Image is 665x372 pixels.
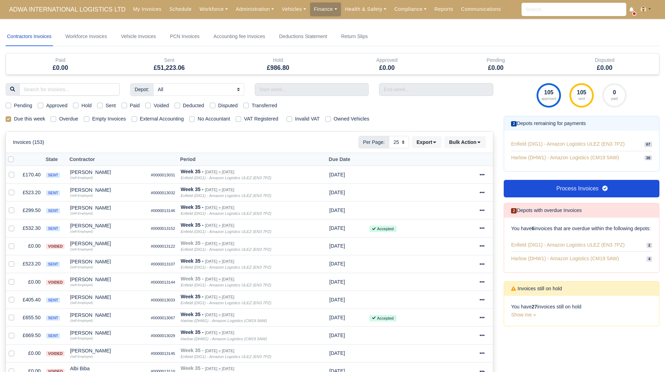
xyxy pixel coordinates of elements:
[70,223,145,228] div: [PERSON_NAME]
[379,83,493,96] input: End week...
[151,244,175,248] small: #0000013122
[340,27,369,46] a: Return Slips
[59,115,78,123] label: Overdue
[181,211,272,216] i: Enfield (DIG1) - Amazon Logistics ULEZ (EN3 7PZ)
[70,176,93,180] small: (Self-Employed)
[46,351,64,356] span: voided
[329,243,345,249] span: 1 day from now
[555,64,654,72] h5: £0.00
[334,115,369,123] label: Owned Vehicles
[511,121,517,126] span: 2
[183,102,204,110] label: Deducted
[412,136,444,148] div: Export
[20,291,43,309] td: £405.40
[11,64,110,72] h5: £0.00
[218,102,238,110] label: Disputed
[329,350,345,356] span: 1 day from now
[130,83,154,96] span: Depot:
[70,295,145,300] div: [PERSON_NAME]
[6,3,129,16] a: ADWA INTERNATIONAL LOGISTICS LTD
[644,142,652,147] span: 67
[329,190,345,195] span: 1 day from now
[181,222,204,228] strong: Week 35 -
[151,334,175,338] small: #0000013029
[369,226,396,232] small: Accepted
[390,2,430,16] a: Compliance
[70,337,93,340] small: (Self-Employed)
[181,319,267,323] i: Harlow (DHW1) - Amazon Logistics (CM19 5AW)
[181,355,272,359] i: Enfield (DIG1) - Amazon Logistics ULEZ (EN3 7PZ)
[511,238,652,252] a: Enfield (DIG1) - Amazon Logistics ULEZ (EN3 7PZ) 2
[6,2,129,16] span: ADWA INTERNATIONAL LOGISTICS LTD
[181,258,204,264] strong: Week 35 -
[67,153,148,166] th: Contractor
[205,277,234,282] small: [DATE] » [DATE]
[46,262,60,267] span: sent
[20,309,43,327] td: £655.50
[46,173,60,178] span: sent
[70,348,145,353] div: [PERSON_NAME]
[64,27,109,46] a: Workforce Invoices
[511,138,652,151] a: Enfield (DIG1) - Amazon Logistics ULEZ (EN3 7PZ) 67
[46,333,60,338] span: sent
[151,351,175,356] small: #0000013145
[46,208,60,213] span: sent
[81,102,91,110] label: Hold
[14,102,32,110] label: Pending
[46,244,64,249] span: voided
[70,188,145,192] div: [PERSON_NAME]
[205,330,234,335] small: [DATE] » [DATE]
[181,329,204,335] strong: Week 35 -
[20,237,43,255] td: £0.00
[181,194,272,198] i: Enfield (DIG1) - Amazon Logistics ULEZ (EN3 7PZ)
[151,262,175,266] small: #0000013107
[511,252,652,265] a: Harlow (DHW1) - Amazon Logistics (CM19 5AW) 4
[195,2,232,16] a: Workforce
[338,64,436,72] h5: £0.00
[511,207,582,213] h6: Depots with overdue Invoices
[70,366,145,371] div: Albi Biba
[129,2,165,16] a: My Invoices
[332,53,441,74] div: Approved
[205,366,234,371] small: [DATE] » [DATE]
[70,194,93,197] small: (Self-Employed)
[70,265,93,269] small: (Self-Employed)
[70,170,145,175] div: [PERSON_NAME]
[151,316,175,320] small: #0000013067
[13,139,44,145] h6: Invoices (153)
[178,153,327,166] th: Period
[70,330,145,335] div: [PERSON_NAME]
[151,298,175,302] small: #0000013033
[20,202,43,219] td: £299.50
[181,229,272,234] i: Enfield (DIG1) - Amazon Logistics ULEZ (EN3 7PZ)
[70,205,145,210] div: [PERSON_NAME]
[511,286,562,292] h6: Invoices still on hold
[70,355,93,358] small: (Self-Employed)
[181,247,272,251] i: Enfield (DIG1) - Amazon Logistics ULEZ (EN3 7PZ)
[205,259,234,264] small: [DATE] » [DATE]
[252,102,277,110] label: Transferred
[205,241,234,246] small: [DATE] » [DATE]
[511,208,517,213] span: 2
[229,56,327,64] div: Hold
[444,136,486,148] button: Bulk Action
[205,349,234,353] small: [DATE] » [DATE]
[181,204,204,210] strong: Week 35 -
[70,241,145,246] div: [PERSON_NAME]
[46,280,64,285] span: voided
[6,53,115,74] div: Paid
[115,53,224,74] div: Sent
[310,2,341,16] a: Finance
[151,191,175,195] small: #0000013032
[441,53,550,74] div: Pending
[511,140,625,148] span: Enfield (DIG1) - Amazon Logistics ULEZ (EN3 7PZ)
[70,277,145,282] div: [PERSON_NAME]
[329,172,345,177] span: 1 day from now
[329,279,345,285] span: 1 day from now
[181,283,272,287] i: Enfield (DIG1) - Amazon Logistics ULEZ (EN3 7PZ)
[140,115,184,123] label: External Accounting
